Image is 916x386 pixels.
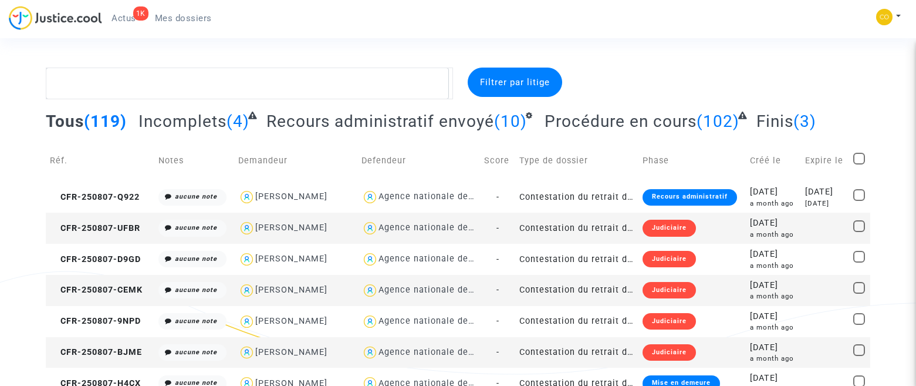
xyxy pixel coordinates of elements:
img: icon-user.svg [361,344,378,361]
img: icon-user.svg [238,189,255,206]
span: CFR-250807-9NPD [50,316,141,326]
span: Incomplets [138,112,227,131]
div: a month ago [750,291,796,301]
img: icon-user.svg [361,220,378,237]
div: Agence nationale de l'habitat [378,347,508,357]
div: Judiciaire [643,344,696,361]
td: Score [480,140,515,182]
div: a month ago [750,323,796,333]
div: Agence nationale de l'habitat [378,285,508,295]
div: [DATE] [750,279,796,292]
td: Réf. [46,140,154,182]
div: [DATE] [750,310,796,323]
div: Recours administratif [643,189,737,206]
i: aucune note [175,255,217,263]
td: Contestation du retrait de [PERSON_NAME] par l'ANAH (mandataire) [515,306,638,337]
div: [DATE] [750,186,796,199]
div: a month ago [750,354,796,364]
i: aucune note [175,224,217,231]
div: Judiciaire [643,282,696,298]
span: - [496,285,499,295]
img: icon-user.svg [238,220,255,237]
div: [PERSON_NAME] [255,285,327,295]
span: Recours administratif envoyé [266,112,494,131]
span: (119) [84,112,127,131]
td: Créé le [746,140,800,182]
i: aucune note [175,348,217,356]
img: 84a266a8493598cb3cce1313e02c3431 [876,9,893,25]
img: icon-user.svg [361,189,378,206]
img: icon-user.svg [238,282,255,299]
div: [DATE] [750,372,796,385]
td: Contestation du retrait de [PERSON_NAME] par l'ANAH (mandataire) [515,337,638,368]
div: 1K [133,6,148,21]
div: [DATE] [750,341,796,354]
span: (10) [494,112,527,131]
img: icon-user.svg [361,282,378,299]
a: 1KActus [102,9,146,27]
div: [DATE] [750,217,796,230]
a: Mes dossiers [146,9,221,27]
span: (102) [697,112,739,131]
span: CFR-250807-UFBR [50,223,140,233]
div: [PERSON_NAME] [255,223,327,233]
span: (3) [793,112,816,131]
span: Filtrer par litige [480,77,550,88]
div: Agence nationale de l'habitat [378,254,508,264]
td: Contestation du retrait de [PERSON_NAME] par l'ANAH (mandataire) [515,244,638,275]
div: Judiciaire [643,313,696,330]
div: [PERSON_NAME] [255,316,327,326]
td: Notes [154,140,234,182]
span: (4) [227,112,249,131]
div: a month ago [750,230,796,240]
div: Judiciaire [643,220,696,236]
div: a month ago [750,261,796,271]
div: a month ago [750,199,796,209]
span: Procédure en cours [545,112,697,131]
img: icon-user.svg [361,251,378,268]
img: icon-user.svg [238,344,255,361]
span: Mes dossiers [155,13,212,24]
div: Agence nationale de l'habitat [378,316,508,326]
td: Defendeur [357,140,481,182]
div: Agence nationale de l'habitat [378,223,508,233]
span: CFR-250807-D9GD [50,254,141,264]
span: - [496,223,499,233]
span: Actus [111,13,136,24]
span: Finis [756,112,793,131]
div: Agence nationale de l'habitat [378,192,508,202]
div: [PERSON_NAME] [255,254,327,264]
img: icon-user.svg [238,251,255,268]
img: icon-user.svg [361,313,378,330]
i: aucune note [175,317,217,325]
span: CFR-250807-CEMK [50,285,143,295]
img: icon-user.svg [238,313,255,330]
td: Expire le [801,140,850,182]
span: Tous [46,112,84,131]
span: - [496,254,499,264]
i: aucune note [175,193,217,200]
div: [PERSON_NAME] [255,347,327,357]
span: CFR-250807-BJME [50,347,142,357]
div: [DATE] [805,199,846,209]
span: - [496,316,499,326]
i: aucune note [175,286,217,294]
div: [DATE] [805,186,846,199]
td: Contestation du retrait de [PERSON_NAME] par l'ANAH (mandataire) [515,275,638,306]
td: Contestation du retrait de [PERSON_NAME] par l'ANAH (mandataire) [515,213,638,244]
div: [DATE] [750,248,796,261]
span: - [496,192,499,202]
td: Type de dossier [515,140,638,182]
td: Demandeur [234,140,357,182]
td: Phase [638,140,746,182]
img: jc-logo.svg [9,6,102,30]
div: Judiciaire [643,251,696,267]
span: - [496,347,499,357]
td: Contestation du retrait de [PERSON_NAME] par l'ANAH (mandataire) [515,182,638,213]
div: [PERSON_NAME] [255,192,327,202]
span: CFR-250807-Q922 [50,192,140,202]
